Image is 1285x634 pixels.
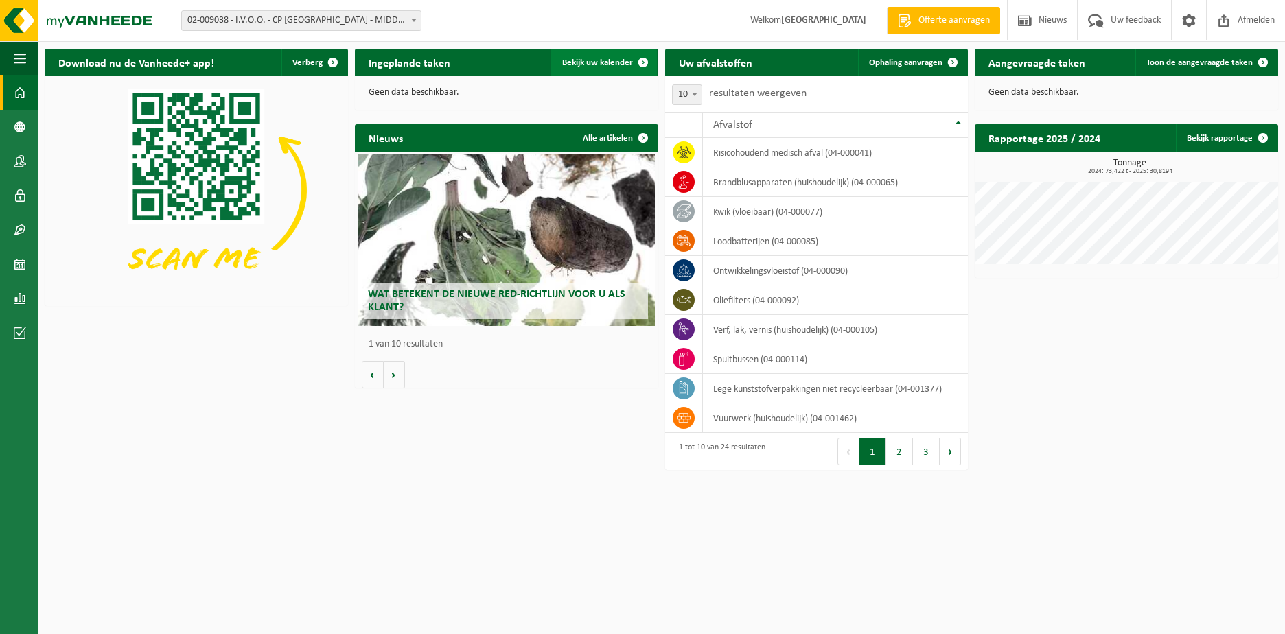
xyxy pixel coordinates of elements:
button: 1 [859,438,886,465]
a: Ophaling aanvragen [858,49,966,76]
span: 10 [672,84,702,105]
div: 1 tot 10 van 24 resultaten [672,436,765,467]
h3: Tonnage [982,158,1278,175]
td: ontwikkelingsvloeistof (04-000090) [703,256,968,285]
p: Geen data beschikbaar. [988,88,1264,97]
a: Offerte aanvragen [887,7,1000,34]
span: 02-009038 - I.V.O.O. - CP MIDDELKERKE - MIDDELKERKE [181,10,421,31]
button: Vorige [362,361,384,388]
td: risicohoudend medisch afval (04-000041) [703,138,968,167]
a: Toon de aangevraagde taken [1135,49,1277,76]
button: 2 [886,438,913,465]
h2: Nieuws [355,124,417,151]
span: 10 [673,85,702,104]
td: brandblusapparaten (huishoudelijk) (04-000065) [703,167,968,197]
p: Geen data beschikbaar. [369,88,645,97]
button: Previous [837,438,859,465]
td: kwik (vloeibaar) (04-000077) [703,197,968,226]
span: Wat betekent de nieuwe RED-richtlijn voor u als klant? [368,289,625,313]
h2: Aangevraagde taken [975,49,1099,75]
td: Lege kunststofverpakkingen niet recycleerbaar (04-001377) [703,374,968,403]
span: 02-009038 - I.V.O.O. - CP MIDDELKERKE - MIDDELKERKE [182,11,421,30]
h2: Uw afvalstoffen [665,49,766,75]
a: Bekijk rapportage [1176,124,1277,152]
span: Offerte aanvragen [915,14,993,27]
td: loodbatterijen (04-000085) [703,226,968,256]
span: Afvalstof [713,119,752,130]
img: Download de VHEPlus App [45,76,348,303]
a: Bekijk uw kalender [551,49,657,76]
span: Ophaling aanvragen [869,58,942,67]
p: 1 van 10 resultaten [369,340,651,349]
h2: Download nu de Vanheede+ app! [45,49,228,75]
td: vuurwerk (huishoudelijk) (04-001462) [703,403,968,433]
td: spuitbussen (04-000114) [703,344,968,374]
span: Verberg [292,58,323,67]
button: 3 [913,438,940,465]
h2: Rapportage 2025 / 2024 [975,124,1114,151]
button: Volgende [384,361,405,388]
label: resultaten weergeven [709,88,807,99]
span: Bekijk uw kalender [562,58,633,67]
td: oliefilters (04-000092) [703,285,968,315]
span: 2024: 73,422 t - 2025: 30,819 t [982,168,1278,175]
button: Next [940,438,961,465]
a: Alle artikelen [572,124,657,152]
span: Toon de aangevraagde taken [1146,58,1253,67]
td: verf, lak, vernis (huishoudelijk) (04-000105) [703,315,968,344]
a: Wat betekent de nieuwe RED-richtlijn voor u als klant? [358,154,655,326]
h2: Ingeplande taken [355,49,464,75]
strong: [GEOGRAPHIC_DATA] [781,15,866,25]
button: Verberg [281,49,347,76]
